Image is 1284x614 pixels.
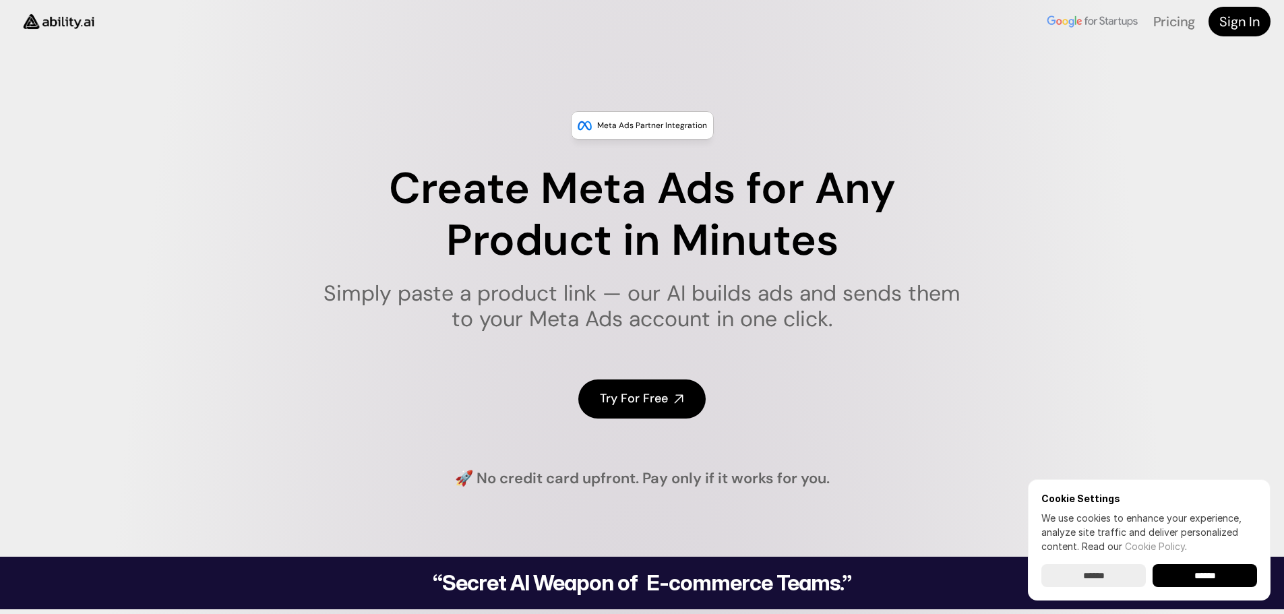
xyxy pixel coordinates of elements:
[1125,541,1185,552] a: Cookie Policy
[315,280,969,332] h1: Simply paste a product link — our AI builds ads and sends them to your Meta Ads account in one cl...
[597,119,707,132] p: Meta Ads Partner Integration
[1082,541,1187,552] span: Read our .
[1041,511,1257,553] p: We use cookies to enhance your experience, analyze site traffic and deliver personalized content.
[600,390,668,407] h4: Try For Free
[455,468,830,489] h4: 🚀 No credit card upfront. Pay only if it works for you.
[1209,7,1271,36] a: Sign In
[1153,13,1195,30] a: Pricing
[1219,12,1260,31] h4: Sign In
[578,379,706,418] a: Try For Free
[315,163,969,267] h1: Create Meta Ads for Any Product in Minutes
[398,572,886,594] h2: “Secret AI Weapon of E-commerce Teams.”
[1041,493,1257,504] h6: Cookie Settings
